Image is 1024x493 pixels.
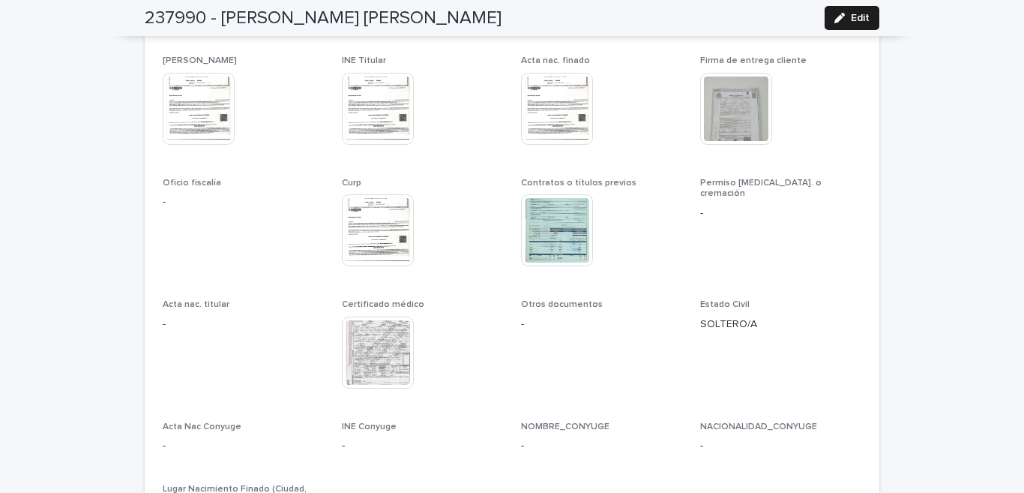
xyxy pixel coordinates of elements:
p: SOLTERO/A [700,317,861,332]
span: NOMBRE_CONYUGE [521,422,609,431]
span: Firma de entrega cliente [700,56,807,65]
span: Acta nac. finado [521,56,590,65]
p: - [163,438,324,454]
p: - [163,194,324,210]
span: Acta Nac Conyuge [163,422,241,431]
span: INE Conyuge [342,422,397,431]
span: Estado Civil [700,300,750,309]
p: - [342,438,503,454]
p: - [521,438,682,454]
p: - [700,438,861,454]
span: Edit [851,13,870,23]
span: Certificado médico [342,300,424,309]
span: Otros documentos [521,300,603,309]
span: Permiso [MEDICAL_DATA]. o cremación [700,179,822,198]
span: Acta nac. titular [163,300,229,309]
p: - [163,317,324,332]
p: - [521,317,682,332]
button: Edit [825,6,879,30]
span: Oficio fiscalía [163,179,221,188]
span: [PERSON_NAME] [163,56,237,65]
span: Curp [342,179,361,188]
h2: 237990 - [PERSON_NAME] [PERSON_NAME] [145,8,502,29]
span: INE Titular [342,56,386,65]
p: - [700,206,861,221]
span: NACIONALIDAD_CONYUGE [700,422,817,431]
span: Contratos o títulos previos [521,179,636,188]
